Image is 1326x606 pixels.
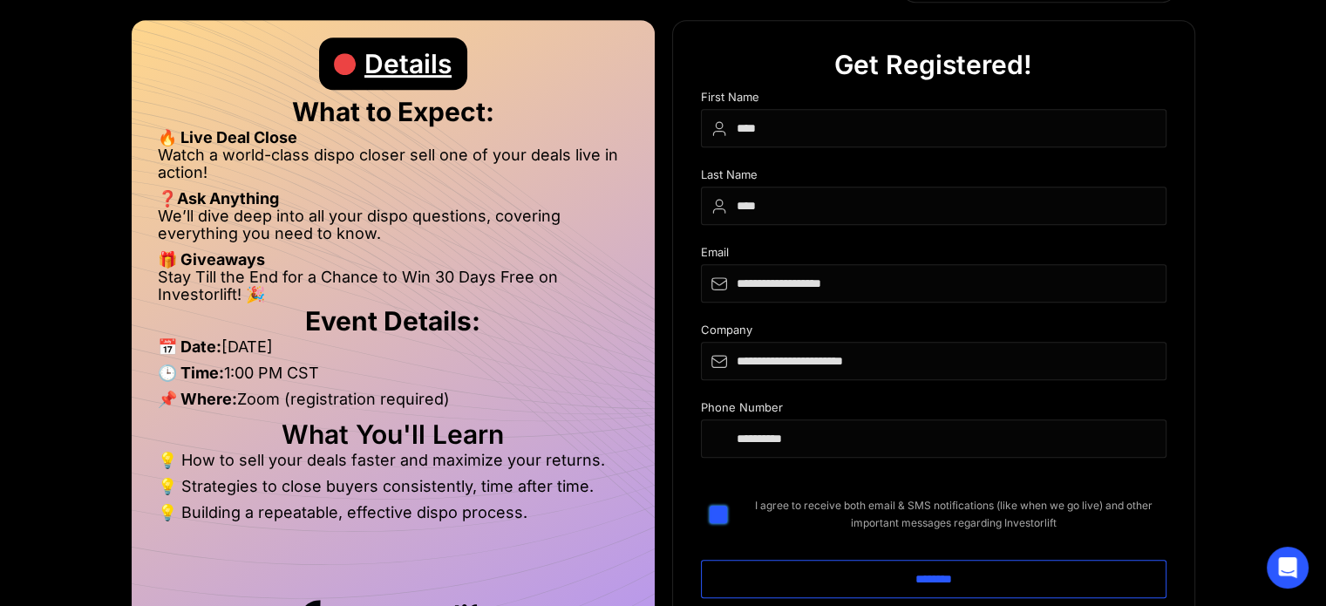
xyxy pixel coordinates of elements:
[158,452,629,478] li: 💡 How to sell your deals faster and maximize your returns.
[701,323,1166,342] div: Company
[701,246,1166,264] div: Email
[158,269,629,303] li: Stay Till the End for a Chance to Win 30 Days Free on Investorlift! 🎉
[158,128,297,146] strong: 🔥 Live Deal Close
[158,364,629,391] li: 1:00 PM CST
[834,38,1032,91] div: Get Registered!
[158,250,265,269] strong: 🎁 Giveaways
[364,37,452,90] div: Details
[158,146,629,190] li: Watch a world-class dispo closer sell one of your deals live in action!
[158,189,279,208] strong: ❓Ask Anything
[292,96,494,127] strong: What to Expect:
[305,305,480,337] strong: Event Details:
[158,426,629,443] h2: What You'll Learn
[158,504,629,521] li: 💡 Building a repeatable, effective dispo process.
[158,338,629,364] li: [DATE]
[701,168,1166,187] div: Last Name
[158,391,629,417] li: Zoom (registration required)
[701,401,1166,419] div: Phone Number
[701,91,1166,109] div: First Name
[158,478,629,504] li: 💡 Strategies to close buyers consistently, time after time.
[1267,547,1309,589] div: Open Intercom Messenger
[741,497,1166,532] span: I agree to receive both email & SMS notifications (like when we go live) and other important mess...
[158,337,221,356] strong: 📅 Date:
[158,390,237,408] strong: 📌 Where:
[158,364,224,382] strong: 🕒 Time:
[158,208,629,251] li: We’ll dive deep into all your dispo questions, covering everything you need to know.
